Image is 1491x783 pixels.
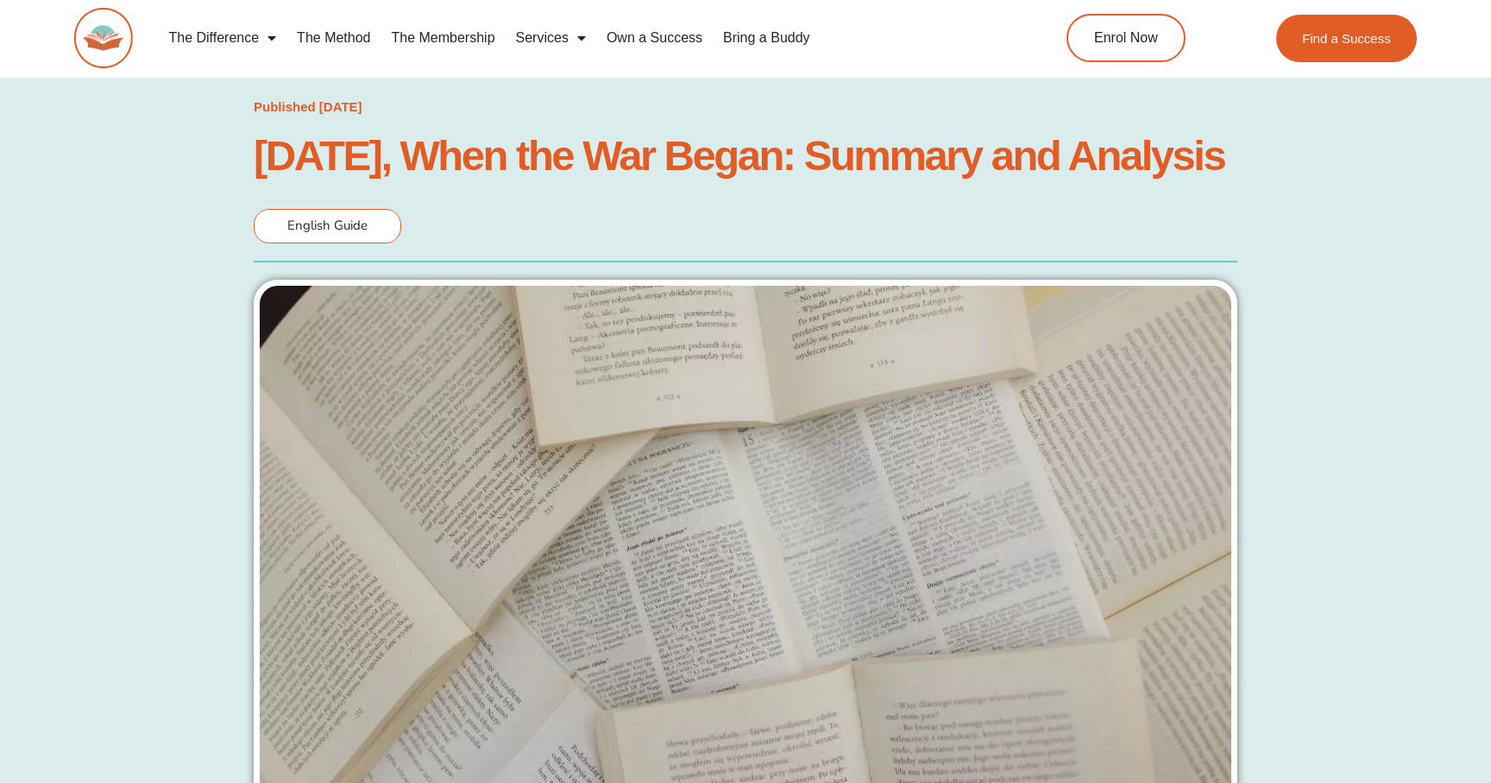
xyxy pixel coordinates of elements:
[158,18,286,58] a: The Difference
[713,18,821,58] a: Bring a Buddy
[319,99,362,114] time: [DATE]
[254,95,362,119] a: Published [DATE]
[254,99,316,114] span: Published
[1094,31,1158,45] span: Enrol Now
[506,18,596,58] a: Services
[254,136,1237,174] h1: [DATE], When the War Began: Summary and Analysis
[1276,15,1417,62] a: Find a Success
[1066,14,1186,62] a: Enrol Now
[287,217,368,234] span: English Guide
[596,18,713,58] a: Own a Success
[286,18,381,58] a: The Method
[158,18,989,58] nav: Menu
[381,18,506,58] a: The Membership
[1302,32,1391,45] span: Find a Success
